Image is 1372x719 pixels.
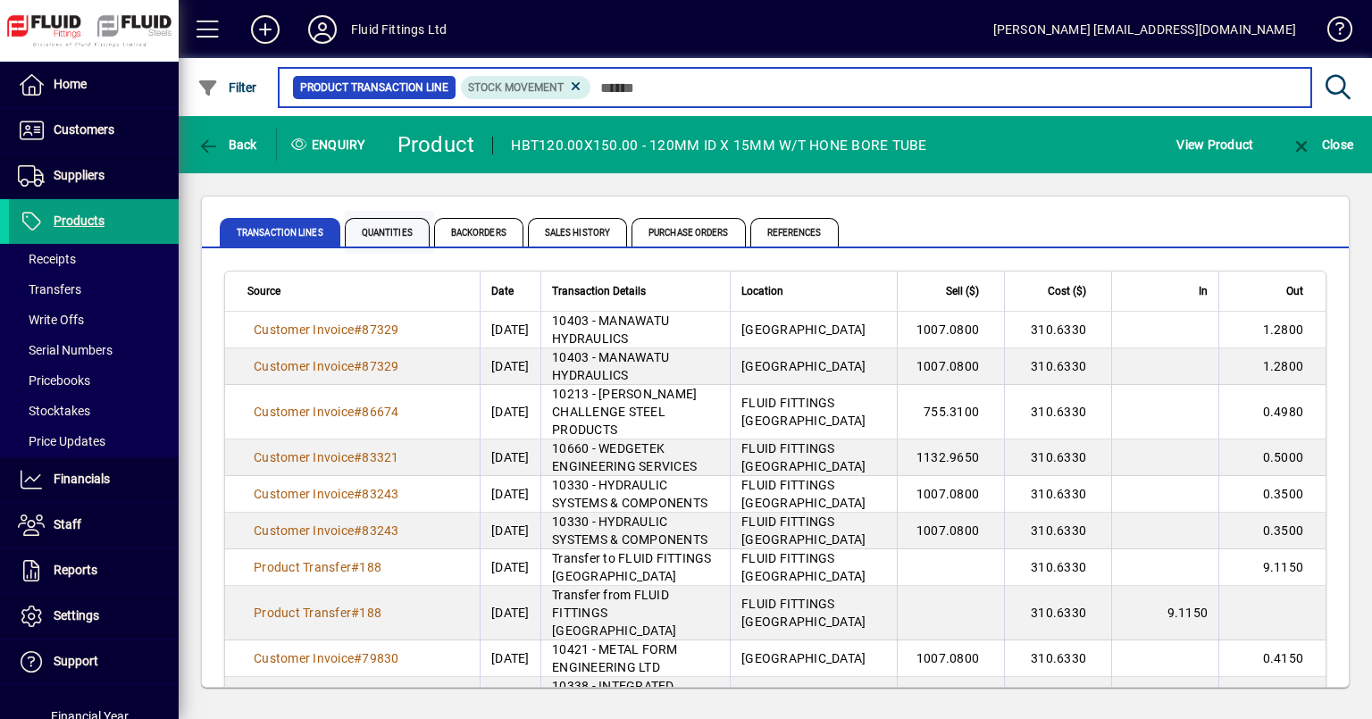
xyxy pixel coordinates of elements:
a: Financials [9,457,179,502]
a: Product Transfer#188 [247,557,388,577]
td: 1007.0800 [897,312,1004,348]
span: 83243 [362,523,398,538]
a: Customer Invoice#83243 [247,484,406,504]
button: Back [193,129,262,161]
td: 10403 - MANAWATU HYDRAULICS [540,348,730,385]
span: Suppliers [54,168,105,182]
td: Transfer to FLUID FITTINGS [GEOGRAPHIC_DATA] [540,549,730,586]
a: Receipts [9,244,179,274]
a: Customer Invoice#79830 [247,648,406,668]
td: 310.6330 [1004,385,1111,439]
a: Suppliers [9,154,179,198]
span: Source [247,281,280,301]
span: Date [491,281,514,301]
span: 0.3500 [1263,523,1304,538]
td: 310.6330 [1004,439,1111,476]
td: 1007.0800 [897,513,1004,549]
span: Product Transfer [254,606,351,620]
span: 1.2800 [1263,359,1304,373]
span: Quantities [345,218,430,247]
span: Reports [54,563,97,577]
a: Write Offs [9,305,179,335]
span: Stocktakes [18,404,90,418]
a: Settings [9,594,179,639]
mat-chip: Product Transaction Type: Stock movement [461,76,591,99]
a: Support [9,640,179,684]
a: Knowledge Base [1314,4,1350,62]
span: 0.3500 [1263,487,1304,501]
span: 188 [359,560,381,574]
span: 83243 [362,487,398,501]
span: Customer Invoice [254,450,354,464]
td: 10660 - WEDGETEK ENGINEERING SERVICES [540,439,730,476]
span: # [354,359,362,373]
a: Stocktakes [9,396,179,426]
span: FLUID FITTINGS [GEOGRAPHIC_DATA] [741,478,866,510]
td: 310.6330 [1004,312,1111,348]
td: 310.6330 [1004,586,1111,640]
span: Products [54,213,105,228]
span: Settings [54,608,99,623]
a: Customer Invoice#86674 [247,402,406,422]
td: 10403 - MANAWATU HYDRAULICS [540,312,730,348]
span: 0.4150 [1263,651,1304,665]
td: [DATE] [480,586,540,640]
app-page-header-button: Back [179,129,277,161]
button: Close [1286,129,1358,161]
app-page-header-button: Close enquiry [1272,129,1372,161]
span: # [354,405,362,419]
span: Customers [54,122,114,137]
a: Customers [9,108,179,153]
span: # [354,450,362,464]
td: 1007.0800 [897,348,1004,385]
td: [DATE] [480,677,540,714]
span: Customer Invoice [254,405,354,419]
td: 10338 - INTEGRATED MAINTENANCE GROUP LTD [540,677,730,714]
span: FLUID FITTINGS [GEOGRAPHIC_DATA] [741,514,866,547]
a: Reports [9,548,179,593]
span: Customer Invoice [254,359,354,373]
span: Close [1291,138,1353,152]
span: 86674 [362,405,398,419]
span: Customer Invoice [254,487,354,501]
span: Pricebooks [18,373,90,388]
span: [GEOGRAPHIC_DATA] [741,651,866,665]
span: Sales History [528,218,627,247]
span: Transaction Lines [220,218,340,247]
span: FLUID FITTINGS [GEOGRAPHIC_DATA] [741,396,866,428]
span: 9.1150 [1263,560,1304,574]
span: Backorders [434,218,523,247]
a: Home [9,63,179,107]
span: 83321 [362,450,398,464]
span: # [354,322,362,337]
span: 87329 [362,322,398,337]
td: 310.6330 [1004,476,1111,513]
td: 10421 - METAL FORM ENGINEERING LTD [540,640,730,677]
td: [DATE] [480,549,540,586]
div: Location [741,281,886,301]
span: [GEOGRAPHIC_DATA] [741,322,866,337]
div: Cost ($) [1016,281,1102,301]
a: Customer Invoice#83321 [247,447,406,467]
div: Enquiry [277,130,384,159]
div: [PERSON_NAME] [EMAIL_ADDRESS][DOMAIN_NAME] [993,15,1296,44]
td: 881.1950 [897,677,1004,714]
span: In [1199,281,1208,301]
span: FLUID FITTINGS [GEOGRAPHIC_DATA] [741,597,866,629]
td: 310.6330 [1004,640,1111,677]
td: [DATE] [480,476,540,513]
span: Customer Invoice [254,523,354,538]
div: Fluid Fittings Ltd [351,15,447,44]
td: [DATE] [480,385,540,439]
button: Profile [294,13,351,46]
a: Serial Numbers [9,335,179,365]
span: # [354,523,362,538]
td: 310.6330 [1004,348,1111,385]
a: Pricebooks [9,365,179,396]
td: 310.6330 [1004,677,1111,714]
span: Financials [54,472,110,486]
td: [DATE] [480,312,540,348]
span: 87329 [362,359,398,373]
td: [DATE] [480,439,540,476]
span: FLUID FITTINGS [GEOGRAPHIC_DATA] [741,441,866,473]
